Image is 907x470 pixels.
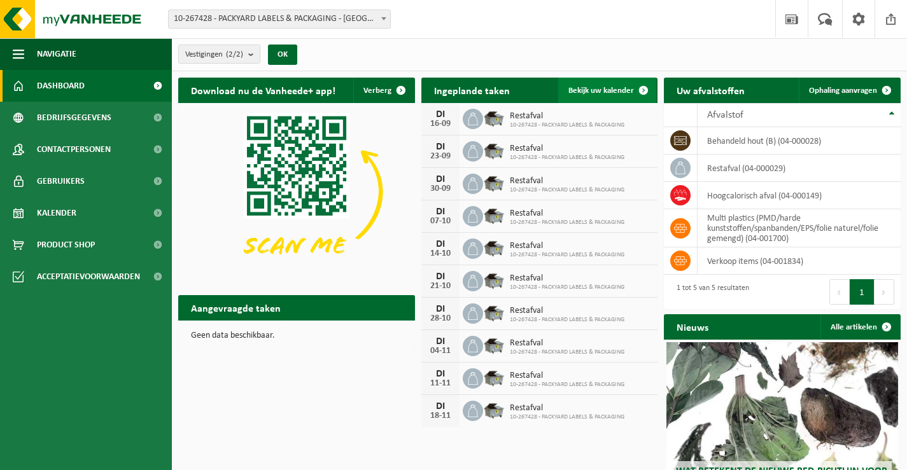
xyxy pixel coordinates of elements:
[510,111,624,121] span: Restafval
[428,369,453,379] div: DI
[178,78,348,102] h2: Download nu de Vanheede+ app!
[428,174,453,184] div: DI
[568,86,634,95] span: Bekijk uw kalender
[428,142,453,152] div: DI
[428,217,453,226] div: 07-10
[483,107,505,128] img: WB-5000-GAL-GY-01
[428,314,453,323] div: 28-10
[510,251,624,259] span: 10-267428 - PACKYARD LABELS & PACKAGING
[483,399,505,420] img: WB-5000-GAL-GY-01
[875,279,894,305] button: Next
[698,127,901,155] td: behandeld hout (B) (04-000028)
[483,334,505,356] img: WB-5000-GAL-GY-01
[510,349,624,356] span: 10-267428 - PACKYARD LABELS & PACKAGING
[37,261,140,293] span: Acceptatievoorwaarden
[178,103,415,280] img: Download de VHEPlus App
[510,121,624,129] span: 10-267428 - PACKYARD LABELS & PACKAGING
[510,176,624,186] span: Restafval
[510,241,624,251] span: Restafval
[510,338,624,349] span: Restafval
[178,295,293,320] h2: Aangevraagde taken
[829,279,850,305] button: Previous
[428,401,453,411] div: DI
[510,403,624,413] span: Restafval
[428,411,453,420] div: 18-11
[510,413,624,421] span: 10-267428 - PACKYARD LABELS & PACKAGING
[483,204,505,226] img: WB-5000-GAL-GY-01
[820,314,899,340] a: Alle artikelen
[178,45,260,64] button: Vestigingen(2/2)
[169,10,390,28] span: 10-267428 - PACKYARD LABELS & PACKAGING - NAZARETH
[698,209,901,247] td: multi plastics (PMD/harde kunststoffen/spanbanden/EPS/folie naturel/folie gemengd) (04-001700)
[707,110,743,120] span: Afvalstof
[510,381,624,389] span: 10-267428 - PACKYARD LABELS & PACKAGING
[428,207,453,217] div: DI
[428,249,453,258] div: 14-10
[510,144,624,154] span: Restafval
[363,86,391,95] span: Verberg
[428,120,453,128] div: 16-09
[698,155,901,182] td: restafval (04-000029)
[428,239,453,249] div: DI
[37,165,85,197] span: Gebruikers
[37,70,85,102] span: Dashboard
[168,10,391,29] span: 10-267428 - PACKYARD LABELS & PACKAGING - NAZARETH
[483,269,505,291] img: WB-5000-GAL-GY-01
[510,371,624,381] span: Restafval
[664,314,721,339] h2: Nieuws
[510,219,624,226] span: 10-267428 - PACKYARD LABELS & PACKAGING
[483,301,505,323] img: WB-5000-GAL-GY-01
[670,278,749,306] div: 1 tot 5 van 5 resultaten
[510,273,624,284] span: Restafval
[428,184,453,193] div: 30-09
[799,78,899,103] a: Ophaling aanvragen
[664,78,757,102] h2: Uw afvalstoffen
[510,316,624,324] span: 10-267428 - PACKYARD LABELS & PACKAGING
[428,282,453,291] div: 21-10
[428,152,453,161] div: 23-09
[510,306,624,316] span: Restafval
[268,45,297,65] button: OK
[809,86,877,95] span: Ophaling aanvragen
[558,78,656,103] a: Bekijk uw kalender
[421,78,523,102] h2: Ingeplande taken
[510,209,624,219] span: Restafval
[37,102,111,134] span: Bedrijfsgegevens
[698,247,901,275] td: verkoop items (04-001834)
[428,304,453,314] div: DI
[37,197,76,229] span: Kalender
[483,366,505,388] img: WB-5000-GAL-GY-01
[37,134,111,165] span: Contactpersonen
[428,347,453,356] div: 04-11
[37,38,76,70] span: Navigatie
[510,186,624,194] span: 10-267428 - PACKYARD LABELS & PACKAGING
[483,237,505,258] img: WB-5000-GAL-GY-01
[510,284,624,291] span: 10-267428 - PACKYARD LABELS & PACKAGING
[226,50,243,59] count: (2/2)
[428,272,453,282] div: DI
[37,229,95,261] span: Product Shop
[428,336,453,347] div: DI
[850,279,875,305] button: 1
[698,182,901,209] td: hoogcalorisch afval (04-000149)
[510,154,624,162] span: 10-267428 - PACKYARD LABELS & PACKAGING
[428,379,453,388] div: 11-11
[353,78,414,103] button: Verberg
[483,172,505,193] img: WB-5000-GAL-GY-01
[185,45,243,64] span: Vestigingen
[483,139,505,161] img: WB-5000-GAL-GY-01
[428,109,453,120] div: DI
[191,331,402,340] p: Geen data beschikbaar.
